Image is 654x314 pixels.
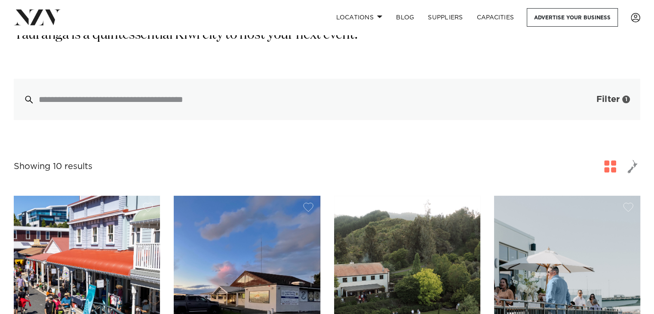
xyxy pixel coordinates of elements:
[421,8,470,27] a: SUPPLIERS
[329,8,389,27] a: Locations
[470,8,521,27] a: Capacities
[596,95,620,104] span: Filter
[14,160,92,173] div: Showing 10 results
[389,8,421,27] a: BLOG
[14,9,61,25] img: nzv-logo.png
[527,8,618,27] a: Advertise your business
[569,79,640,120] button: Filter1
[622,95,630,103] div: 1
